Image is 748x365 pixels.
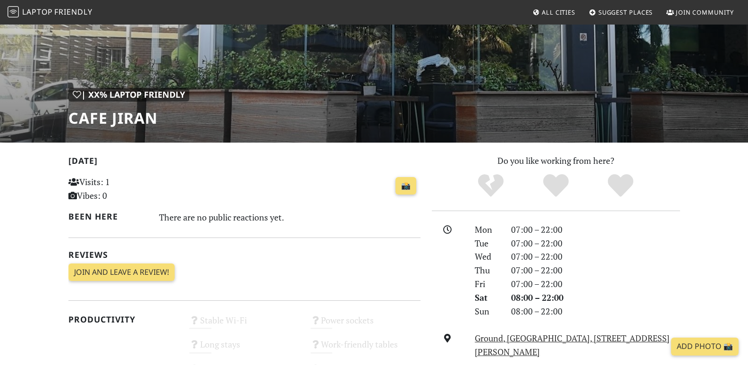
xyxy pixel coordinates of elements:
[469,237,505,250] div: Tue
[68,250,420,260] h2: Reviews
[505,263,686,277] div: 07:00 – 22:00
[505,277,686,291] div: 07:00 – 22:00
[184,313,305,337] div: Stable Wi-Fi
[395,177,416,195] a: 📸
[469,291,505,305] div: Sat
[68,175,178,203] p: Visits: 1 Vibes: 0
[68,263,175,281] a: Join and leave a review!
[542,8,575,17] span: All Cities
[588,173,653,199] div: Definitely!
[505,291,686,305] div: 08:00 – 22:00
[458,173,523,199] div: No
[8,4,92,21] a: LaptopFriendly LaptopFriendly
[432,154,680,168] p: Do you like working from here?
[305,313,426,337] div: Power sockets
[305,337,426,361] div: Work-friendly tables
[676,8,734,17] span: Join Community
[68,212,148,221] h2: Been here
[184,337,305,361] div: Long stays
[505,223,686,237] div: 07:00 – 22:00
[54,7,92,17] span: Friendly
[68,88,189,102] div: | XX% Laptop Friendly
[469,305,505,318] div: Sun
[598,8,653,17] span: Suggest Places
[68,156,420,170] h2: [DATE]
[523,173,588,199] div: Yes
[8,6,19,17] img: LaptopFriendly
[469,263,505,277] div: Thu
[469,223,505,237] div: Mon
[469,277,505,291] div: Fri
[22,7,53,17] span: Laptop
[505,250,686,263] div: 07:00 – 22:00
[68,314,178,324] h2: Productivity
[505,237,686,250] div: 07:00 – 22:00
[475,332,670,357] a: Ground, [GEOGRAPHIC_DATA], [STREET_ADDRESS][PERSON_NAME]
[585,4,657,21] a: Suggest Places
[663,4,738,21] a: Join Community
[159,210,420,225] div: There are no public reactions yet.
[505,305,686,318] div: 08:00 – 22:00
[529,4,579,21] a: All Cities
[469,250,505,263] div: Wed
[68,109,189,127] h1: Cafe Jiran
